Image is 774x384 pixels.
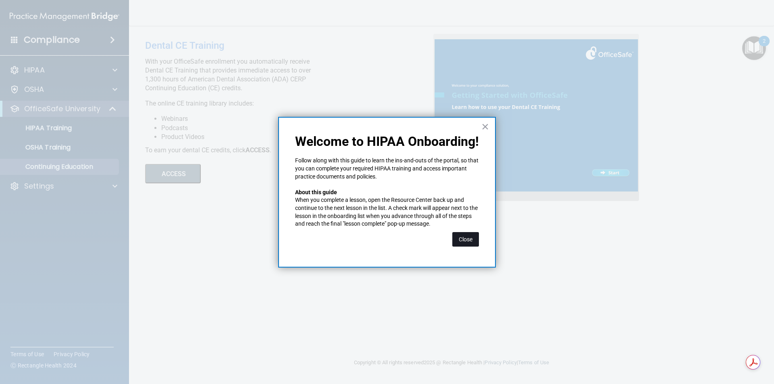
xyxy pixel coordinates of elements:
[295,134,479,149] p: Welcome to HIPAA Onboarding!
[295,196,479,228] p: When you complete a lesson, open the Resource Center back up and continue to the next lesson in t...
[635,327,764,359] iframe: Drift Widget Chat Controller
[481,120,489,133] button: Close
[295,189,337,195] strong: About this guide
[452,232,479,247] button: Close
[295,157,479,181] p: Follow along with this guide to learn the ins-and-outs of the portal, so that you can complete yo...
